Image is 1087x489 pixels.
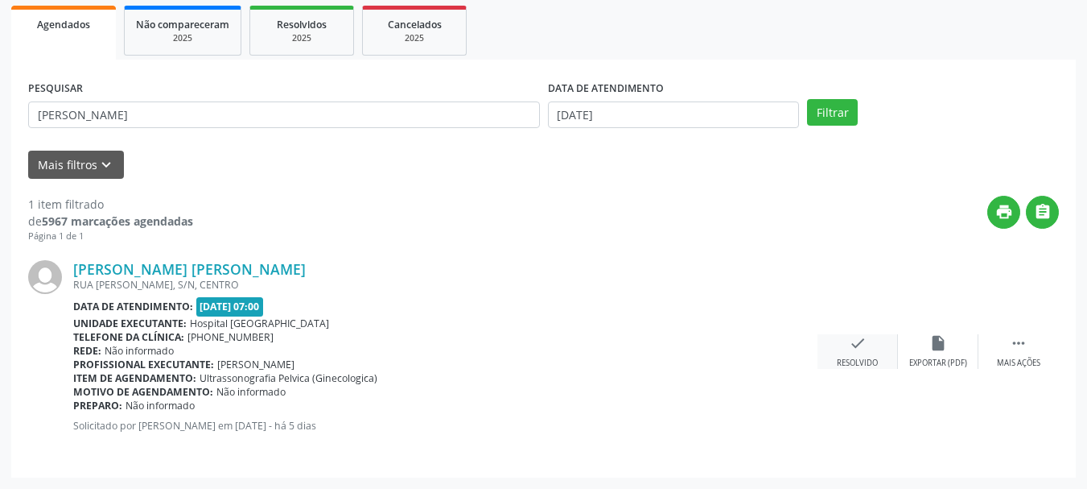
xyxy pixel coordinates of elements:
[190,317,329,330] span: Hospital [GEOGRAPHIC_DATA]
[849,334,867,352] i: check
[73,300,193,313] b: Data de atendimento:
[42,213,193,229] strong: 5967 marcações agendadas
[28,260,62,294] img: img
[995,203,1013,221] i: print
[997,358,1040,369] div: Mais ações
[28,77,83,102] label: PESQUISAR
[97,156,115,174] i: keyboard_arrow_down
[28,151,124,179] button: Mais filtroskeyboard_arrow_down
[73,371,196,385] b: Item de agendamento:
[1010,334,1027,352] i: 
[28,196,193,213] div: 1 item filtrado
[548,77,664,102] label: DATA DE ATENDIMENTO
[909,358,967,369] div: Exportar (PDF)
[196,297,264,316] span: [DATE] 07:00
[261,32,342,44] div: 2025
[136,18,229,31] span: Não compareceram
[73,399,122,412] b: Preparo:
[1026,196,1059,229] button: 
[987,196,1020,229] button: print
[73,358,214,371] b: Profissional executante:
[73,344,101,358] b: Rede:
[28,230,193,243] div: Página 1 de 1
[929,334,947,352] i: insert_drive_file
[73,317,187,330] b: Unidade executante:
[277,18,327,31] span: Resolvidos
[374,32,455,44] div: 2025
[136,32,229,44] div: 2025
[1034,203,1052,221] i: 
[217,358,294,371] span: [PERSON_NAME]
[126,399,195,412] span: Não informado
[73,385,213,399] b: Motivo de agendamento:
[28,213,193,230] div: de
[73,330,184,344] b: Telefone da clínica:
[73,260,306,278] a: [PERSON_NAME] [PERSON_NAME]
[37,18,90,31] span: Agendados
[388,18,442,31] span: Cancelados
[837,358,878,369] div: Resolvido
[73,419,817,433] p: Solicitado por [PERSON_NAME] em [DATE] - há 5 dias
[73,278,817,292] div: RUA [PERSON_NAME], S/N, CENTRO
[200,371,377,385] span: Ultrassonografia Pelvica (Ginecologica)
[187,330,274,344] span: [PHONE_NUMBER]
[548,102,800,129] input: Selecione um intervalo
[807,99,858,126] button: Filtrar
[28,102,540,129] input: Nome, CNS
[105,344,174,358] span: Não informado
[216,385,286,399] span: Não informado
